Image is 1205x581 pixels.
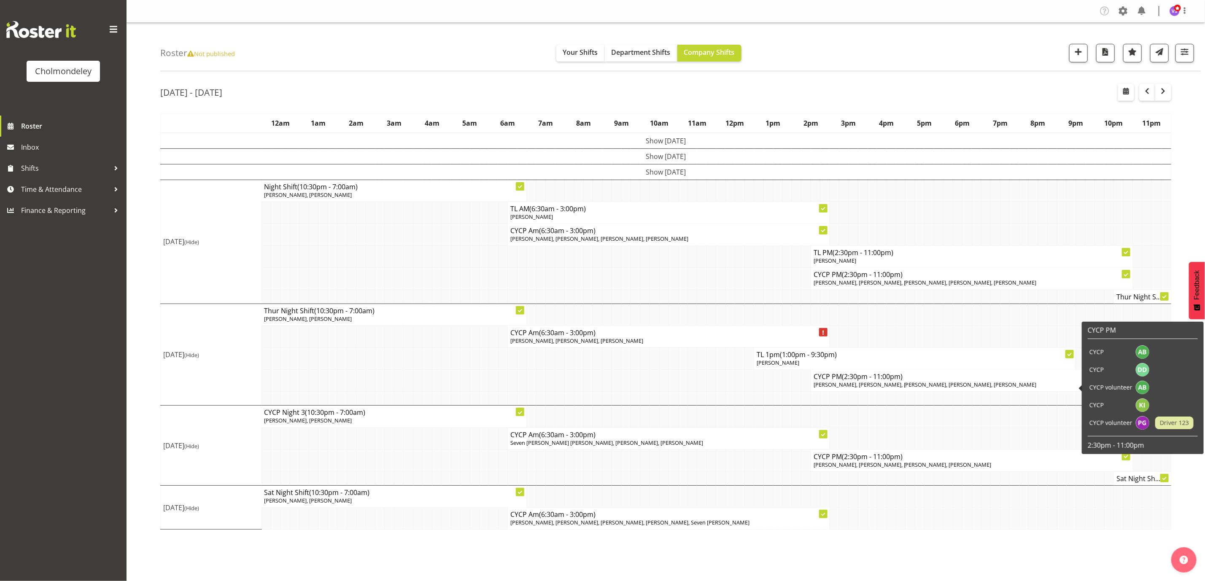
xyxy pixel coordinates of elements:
span: (2:30pm - 11:00pm) [842,270,903,279]
h2: [DATE] - [DATE] [160,87,222,98]
h4: TL 1pm [757,350,1073,359]
span: [PERSON_NAME], [PERSON_NAME], [PERSON_NAME], [PERSON_NAME], Seven [PERSON_NAME] [510,519,749,526]
span: (10:30pm - 7:00am) [298,182,358,191]
td: Show [DATE] [161,133,1171,149]
span: [PERSON_NAME], [PERSON_NAME] [264,497,352,504]
td: CYCP [1088,343,1134,361]
h4: Sat Night Sh... [1116,474,1168,483]
span: (6:30am - 3:00pm) [539,430,596,439]
button: Your Shifts [556,45,605,62]
h4: CYCP PM [814,270,1130,279]
h4: TL AM [510,204,827,213]
td: CYCP volunteer [1088,414,1134,432]
span: Not published [187,49,235,58]
h4: CYCP PM [814,372,1130,381]
td: CYCP [1088,396,1134,414]
button: Company Shifts [677,45,741,62]
img: dejay-davison3684.jpg [1136,363,1149,377]
span: [PERSON_NAME], [PERSON_NAME], [PERSON_NAME], [PERSON_NAME] [510,235,688,242]
span: (Hide) [184,238,199,246]
th: 3am [375,113,413,133]
th: 1pm [754,113,792,133]
th: 1am [299,113,337,133]
h4: CYCP Night 3 [264,408,524,417]
img: Rosterit website logo [6,21,76,38]
th: 4pm [868,113,906,133]
span: Your Shifts [563,48,598,57]
button: Add a new shift [1069,44,1088,62]
button: Filter Shifts [1175,44,1194,62]
img: philippa-grace11628.jpg [1136,416,1149,430]
th: 5pm [906,113,944,133]
th: 7am [527,113,565,133]
td: [DATE] [161,406,262,486]
span: (6:30am - 3:00pm) [539,226,596,235]
img: amelie-brandt11629.jpg [1136,381,1149,394]
h4: Thur Night S... [1116,293,1168,301]
span: [PERSON_NAME], [PERSON_NAME], [PERSON_NAME] [510,337,643,344]
span: (10:30pm - 7:00am) [310,488,370,497]
th: 6pm [944,113,981,133]
th: 7pm [981,113,1019,133]
h4: CYCP Am [510,510,827,519]
span: (10:30pm - 7:00am) [305,408,366,417]
span: Seven [PERSON_NAME] [PERSON_NAME], [PERSON_NAME], [PERSON_NAME] [510,439,703,447]
button: Send a list of all shifts for the selected filtered period to all rostered employees. [1150,44,1169,62]
button: Download a PDF of the roster according to the set date range. [1096,44,1115,62]
img: kate-inwood10942.jpg [1136,398,1149,412]
span: (6:30am - 3:00pm) [529,204,586,213]
p: 2:30pm - 11:00pm [1088,441,1198,450]
span: (6:30am - 3:00pm) [539,328,596,337]
h4: CYCP Am [510,430,827,439]
span: (Hide) [184,351,199,359]
td: Show [DATE] [161,164,1171,180]
span: (1:00pm - 9:30pm) [780,350,837,359]
button: Select a specific date within the roster. [1118,84,1134,101]
td: CYCP volunteer [1088,379,1134,396]
th: 10am [640,113,678,133]
th: 12pm [716,113,754,133]
th: 11am [678,113,716,133]
h4: CYCP Am [510,328,827,337]
th: 2am [337,113,375,133]
button: Highlight an important date within the roster. [1123,44,1142,62]
div: Cholmondeley [35,65,92,78]
span: [PERSON_NAME], [PERSON_NAME] [264,191,352,199]
span: [PERSON_NAME] [757,359,799,366]
span: Shifts [21,162,110,175]
span: Company Shifts [684,48,735,57]
span: [PERSON_NAME], [PERSON_NAME], [PERSON_NAME], [PERSON_NAME] [814,461,992,468]
th: 12am [261,113,299,133]
span: [PERSON_NAME] [510,213,553,221]
button: Feedback - Show survey [1189,262,1205,319]
span: Finance & Reporting [21,204,110,217]
span: (10:30pm - 7:00am) [315,306,375,315]
img: ally-brown10484.jpg [1136,345,1149,359]
th: 9am [602,113,640,133]
h4: Thur Night Shift [264,307,524,315]
h4: Night Shift [264,183,524,191]
th: 9pm [1057,113,1095,133]
h4: CYCP PM [814,452,1130,461]
th: 8pm [1019,113,1057,133]
span: Roster [21,120,122,132]
th: 5am [451,113,489,133]
h6: CYCP PM [1088,326,1198,334]
td: [DATE] [161,304,262,406]
h4: TL PM [814,248,1130,257]
span: [PERSON_NAME] [814,257,856,264]
td: [DATE] [161,485,262,529]
td: Show [DATE] [161,148,1171,164]
span: Feedback [1193,270,1201,300]
td: CYCP [1088,361,1134,379]
span: [PERSON_NAME], [PERSON_NAME] [264,417,352,424]
span: (6:30am - 3:00pm) [539,510,596,519]
button: Department Shifts [605,45,677,62]
span: (Hide) [184,504,199,512]
span: (Hide) [184,442,199,450]
span: Department Shifts [612,48,671,57]
td: [DATE] [161,180,262,304]
span: [PERSON_NAME], [PERSON_NAME], [PERSON_NAME], [PERSON_NAME], [PERSON_NAME] [814,279,1037,286]
th: 11pm [1133,113,1171,133]
span: (2:30pm - 11:00pm) [842,452,903,461]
